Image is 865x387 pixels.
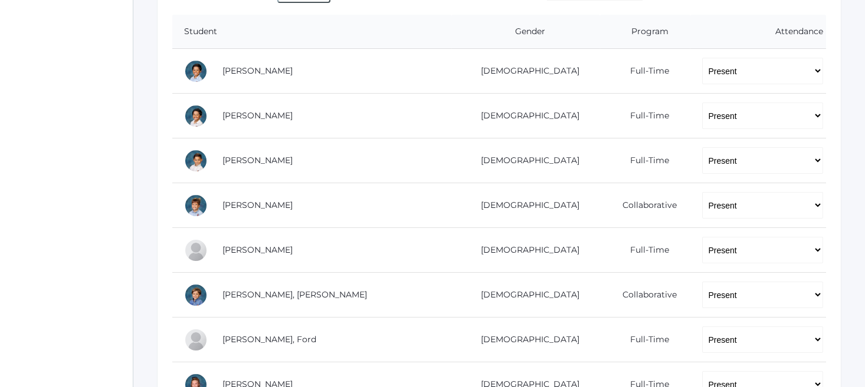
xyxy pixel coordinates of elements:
a: [PERSON_NAME], Ford [222,334,316,345]
div: Obadiah Bradley [184,194,208,217]
a: [PERSON_NAME] [222,155,293,166]
div: Grayson Abrea [184,104,208,128]
td: Full-Time [600,317,690,362]
th: Student [172,15,451,49]
td: [DEMOGRAPHIC_DATA] [451,273,600,317]
td: Full-Time [600,49,690,94]
td: [DEMOGRAPHIC_DATA] [451,317,600,362]
th: Program [600,15,690,49]
td: Full-Time [600,138,690,183]
td: Collaborative [600,273,690,317]
a: [PERSON_NAME] [222,200,293,210]
td: [DEMOGRAPHIC_DATA] [451,183,600,228]
a: [PERSON_NAME] [222,110,293,121]
div: Dominic Abrea [184,59,208,83]
td: [DEMOGRAPHIC_DATA] [451,138,600,183]
div: Owen Bernardez [184,149,208,173]
td: [DEMOGRAPHIC_DATA] [451,49,600,94]
div: Austen Crosby [184,283,208,307]
div: Chloé Noëlle Cope [184,239,208,262]
a: [PERSON_NAME], [PERSON_NAME] [222,289,367,300]
td: [DEMOGRAPHIC_DATA] [451,228,600,273]
td: Full-Time [600,228,690,273]
a: [PERSON_NAME] [222,244,293,255]
td: [DEMOGRAPHIC_DATA] [451,94,600,138]
a: [PERSON_NAME] [222,65,293,76]
td: Full-Time [600,94,690,138]
th: Attendance [690,15,826,49]
td: Collaborative [600,183,690,228]
div: Ford Ferris [184,328,208,352]
th: Gender [451,15,600,49]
